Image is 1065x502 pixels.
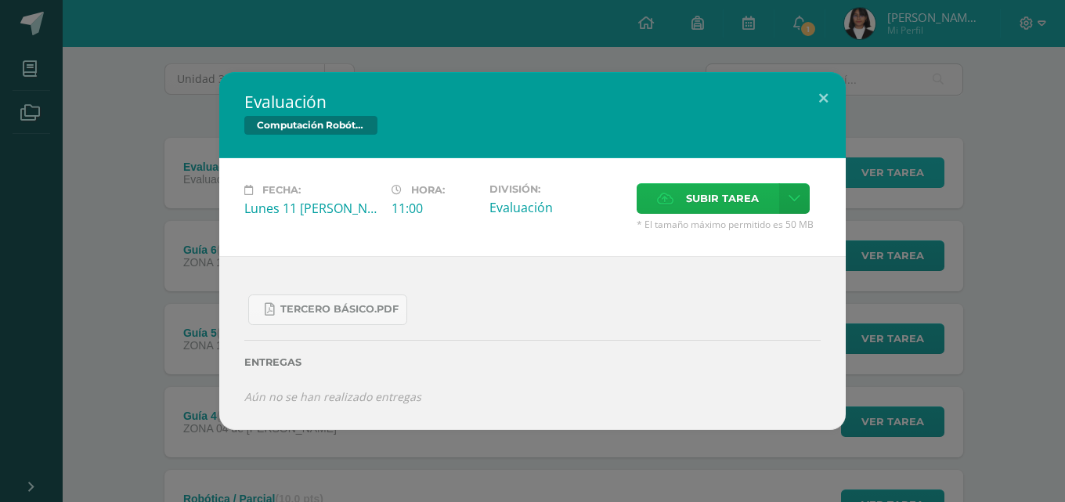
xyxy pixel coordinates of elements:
span: Fecha: [262,184,301,196]
span: Subir tarea [686,184,759,213]
div: Lunes 11 [PERSON_NAME] [244,200,379,217]
button: Close (Esc) [801,72,846,125]
div: Evaluación [489,199,624,216]
label: División: [489,183,624,195]
a: Tercero Básico.pdf [248,294,407,325]
span: Tercero Básico.pdf [280,303,399,316]
h2: Evaluación [244,91,821,113]
span: * El tamaño máximo permitido es 50 MB [637,218,821,231]
div: 11:00 [392,200,477,217]
i: Aún no se han realizado entregas [244,389,421,404]
span: Computación Robótica [244,116,377,135]
span: Hora: [411,184,445,196]
label: Entregas [244,356,821,368]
